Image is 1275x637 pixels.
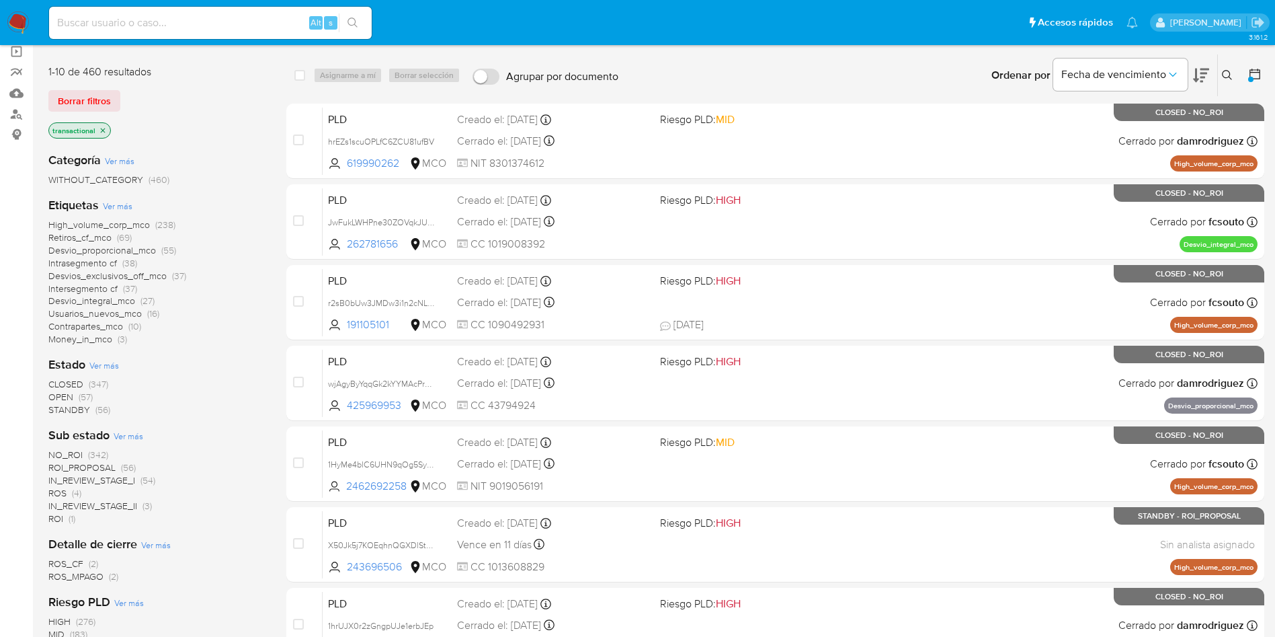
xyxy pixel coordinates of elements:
button: search-icon [339,13,366,32]
input: Buscar usuario o caso... [49,14,372,32]
span: 3.161.2 [1249,32,1268,42]
span: Accesos rápidos [1038,15,1113,30]
span: s [329,16,333,29]
a: Salir [1251,15,1265,30]
span: Alt [311,16,321,29]
a: Notificaciones [1126,17,1138,28]
p: damian.rodriguez@mercadolibre.com [1170,16,1246,29]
